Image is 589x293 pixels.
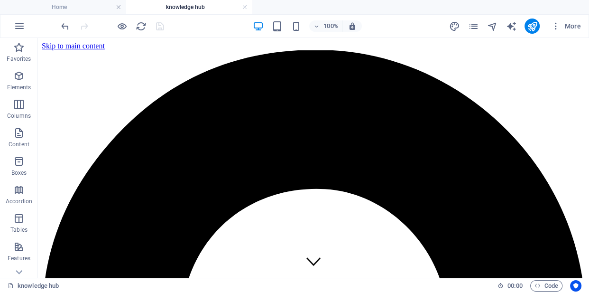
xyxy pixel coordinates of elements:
[534,280,558,292] span: Code
[506,21,516,32] i: AI Writer
[348,22,357,30] i: On resize automatically adjust zoom level to fit chosen device.
[525,19,540,34] button: publish
[309,20,343,32] button: 100%
[59,20,71,32] button: undo
[323,20,339,32] h6: 100%
[449,21,460,32] i: Design (Ctrl+Alt+Y)
[506,20,517,32] button: text_generator
[9,141,29,148] p: Content
[126,2,252,12] h4: knowledge hub
[6,198,32,205] p: Accordion
[11,169,27,177] p: Boxes
[136,21,147,32] i: Reload page
[514,282,515,289] span: :
[507,280,522,292] span: 00 00
[570,280,581,292] button: Usercentrics
[7,112,31,120] p: Columns
[7,55,31,63] p: Favorites
[135,20,147,32] button: reload
[530,280,562,292] button: Code
[4,4,67,12] a: Skip to main content
[497,280,523,292] h6: Session time
[8,255,30,262] p: Features
[468,21,479,32] i: Pages (Ctrl+Alt+S)
[449,20,460,32] button: design
[551,21,581,31] span: More
[487,20,498,32] button: navigator
[8,280,59,292] a: Click to cancel selection. Double-click to open Pages
[10,226,28,234] p: Tables
[547,19,585,34] button: More
[487,21,497,32] i: Navigator
[7,84,31,91] p: Elements
[60,21,71,32] i: Undo: Change image width (Ctrl+Z)
[468,20,479,32] button: pages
